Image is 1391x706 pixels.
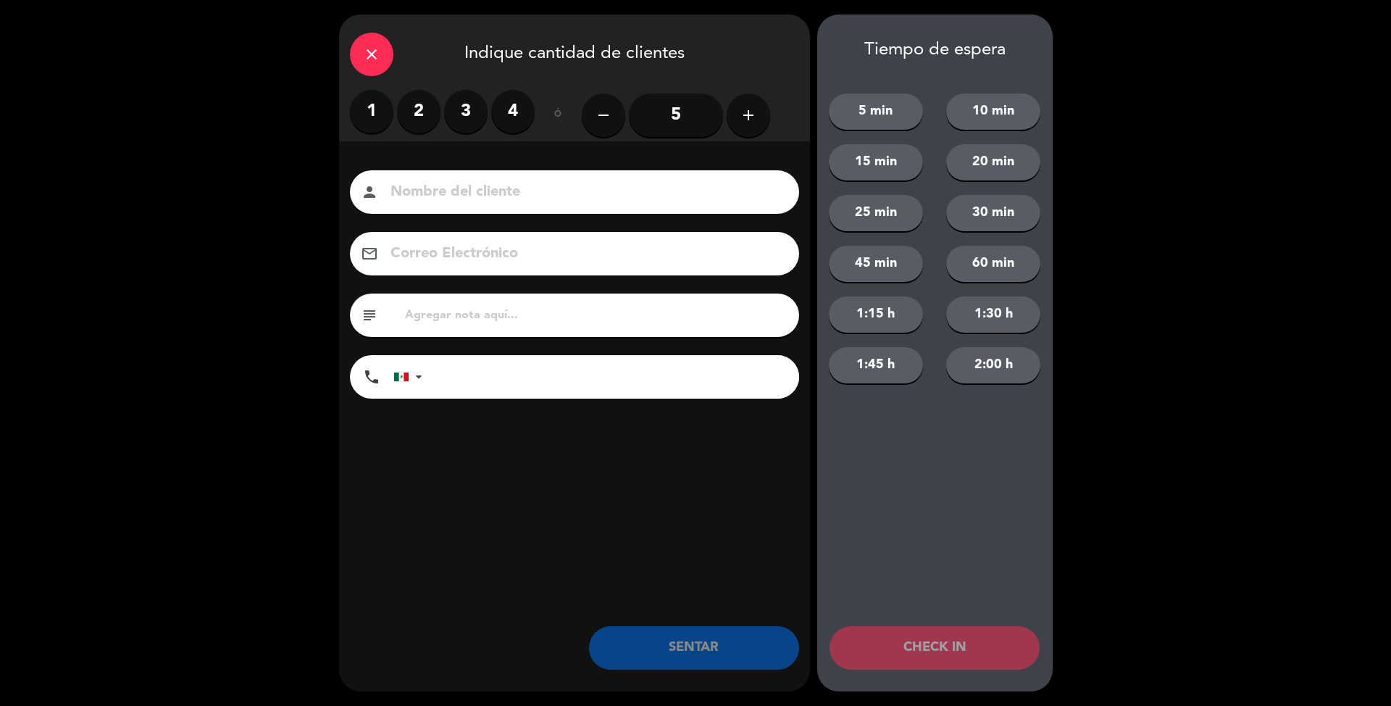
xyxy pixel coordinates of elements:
[830,626,1040,670] button: CHECK IN
[946,144,1040,180] button: 20 min
[589,626,799,670] button: SENTAR
[946,347,1040,383] button: 2:00 h
[946,296,1040,333] button: 1:30 h
[829,296,923,333] button: 1:15 h
[946,246,1040,282] button: 60 min
[946,94,1040,130] button: 10 min
[389,241,780,267] input: Correo Electrónico
[817,40,1053,61] div: Tiempo de espera
[595,107,612,124] i: remove
[829,246,923,282] button: 45 min
[444,90,488,133] label: 3
[339,14,810,90] div: Indique cantidad de clientes
[535,90,582,141] div: ó
[404,305,788,325] input: Agregar nota aquí...
[397,90,440,133] label: 2
[361,245,378,262] i: email
[394,356,427,398] div: Mexico (México): +52
[361,183,378,201] i: person
[829,94,923,130] button: 5 min
[363,368,380,386] i: phone
[829,144,923,180] button: 15 min
[829,195,923,231] button: 25 min
[350,90,393,133] label: 1
[727,94,770,137] button: add
[582,94,625,137] button: remove
[361,307,378,324] i: subject
[740,107,757,124] i: add
[946,195,1040,231] button: 30 min
[389,180,780,205] input: Nombre del cliente
[491,90,535,133] label: 4
[829,347,923,383] button: 1:45 h
[363,46,380,63] i: close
